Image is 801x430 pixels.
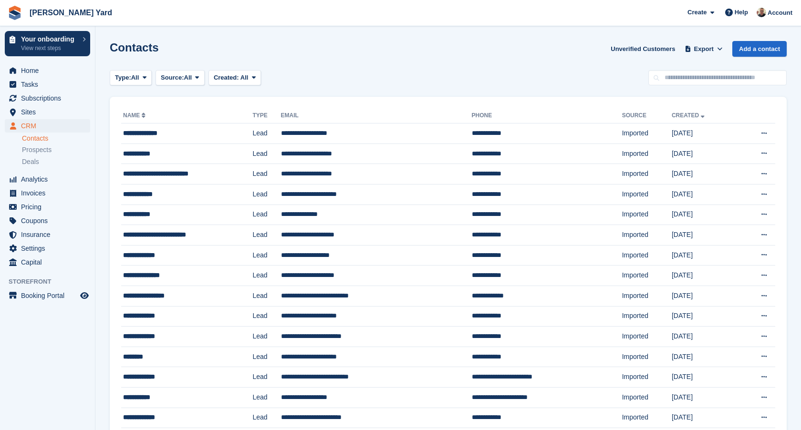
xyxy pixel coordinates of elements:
span: Settings [21,242,78,255]
a: menu [5,64,90,77]
span: Export [694,44,714,54]
td: Lead [252,387,281,408]
span: Account [768,8,792,18]
td: Imported [622,306,672,327]
td: [DATE] [672,205,738,225]
td: Lead [252,306,281,327]
span: Create [687,8,707,17]
td: [DATE] [672,306,738,327]
span: Booking Portal [21,289,78,302]
a: Preview store [79,290,90,301]
a: menu [5,105,90,119]
td: [DATE] [672,367,738,388]
th: Phone [472,108,622,123]
td: Lead [252,164,281,184]
td: Lead [252,245,281,266]
a: menu [5,289,90,302]
a: menu [5,242,90,255]
td: Imported [622,266,672,286]
td: [DATE] [672,143,738,164]
td: Imported [622,408,672,428]
img: stora-icon-8386f47178a22dfd0bd8f6a31ec36ba5ce8667c1dd55bd0f319d3a0aa187defe.svg [8,6,22,20]
td: Imported [622,143,672,164]
a: Prospects [22,145,90,155]
p: View next steps [21,44,78,52]
a: Name [123,112,147,119]
span: Coupons [21,214,78,227]
a: Add a contact [732,41,787,57]
td: [DATE] [672,347,738,367]
td: [DATE] [672,387,738,408]
td: Lead [252,286,281,306]
span: Pricing [21,200,78,214]
span: Prospects [22,145,52,154]
img: Si Allen [757,8,766,17]
p: Your onboarding [21,36,78,42]
span: All [240,74,249,81]
td: Imported [622,327,672,347]
td: [DATE] [672,164,738,184]
a: menu [5,200,90,214]
a: [PERSON_NAME] Yard [26,5,116,20]
th: Email [281,108,472,123]
a: menu [5,92,90,105]
td: [DATE] [672,225,738,246]
td: Lead [252,347,281,367]
td: Lead [252,266,281,286]
td: Imported [622,164,672,184]
td: [DATE] [672,245,738,266]
span: Sites [21,105,78,119]
td: Lead [252,143,281,164]
span: Source: [161,73,184,82]
td: Imported [622,286,672,306]
span: All [184,73,192,82]
button: Source: All [156,70,205,86]
a: menu [5,186,90,200]
span: All [131,73,139,82]
td: Lead [252,205,281,225]
span: Insurance [21,228,78,241]
td: Lead [252,408,281,428]
span: CRM [21,119,78,133]
a: Deals [22,157,90,167]
a: menu [5,228,90,241]
td: [DATE] [672,123,738,144]
td: [DATE] [672,286,738,306]
span: Type: [115,73,131,82]
td: Imported [622,245,672,266]
span: Tasks [21,78,78,91]
td: Lead [252,367,281,388]
span: Capital [21,256,78,269]
button: Created: All [208,70,261,86]
td: Lead [252,123,281,144]
td: Imported [622,387,672,408]
td: [DATE] [672,184,738,205]
a: Unverified Customers [607,41,679,57]
span: Created: [214,74,239,81]
a: Your onboarding View next steps [5,31,90,56]
th: Type [252,108,281,123]
a: menu [5,78,90,91]
td: [DATE] [672,266,738,286]
td: Imported [622,205,672,225]
span: Invoices [21,186,78,200]
span: Help [735,8,748,17]
td: Imported [622,225,672,246]
span: Subscriptions [21,92,78,105]
td: [DATE] [672,327,738,347]
td: Lead [252,184,281,205]
th: Source [622,108,672,123]
td: Imported [622,123,672,144]
h1: Contacts [110,41,159,54]
a: Contacts [22,134,90,143]
button: Type: All [110,70,152,86]
span: Home [21,64,78,77]
td: Lead [252,225,281,246]
a: Created [672,112,707,119]
td: Imported [622,347,672,367]
span: Storefront [9,277,95,287]
span: Deals [22,157,39,166]
a: menu [5,119,90,133]
td: Imported [622,367,672,388]
a: menu [5,214,90,227]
